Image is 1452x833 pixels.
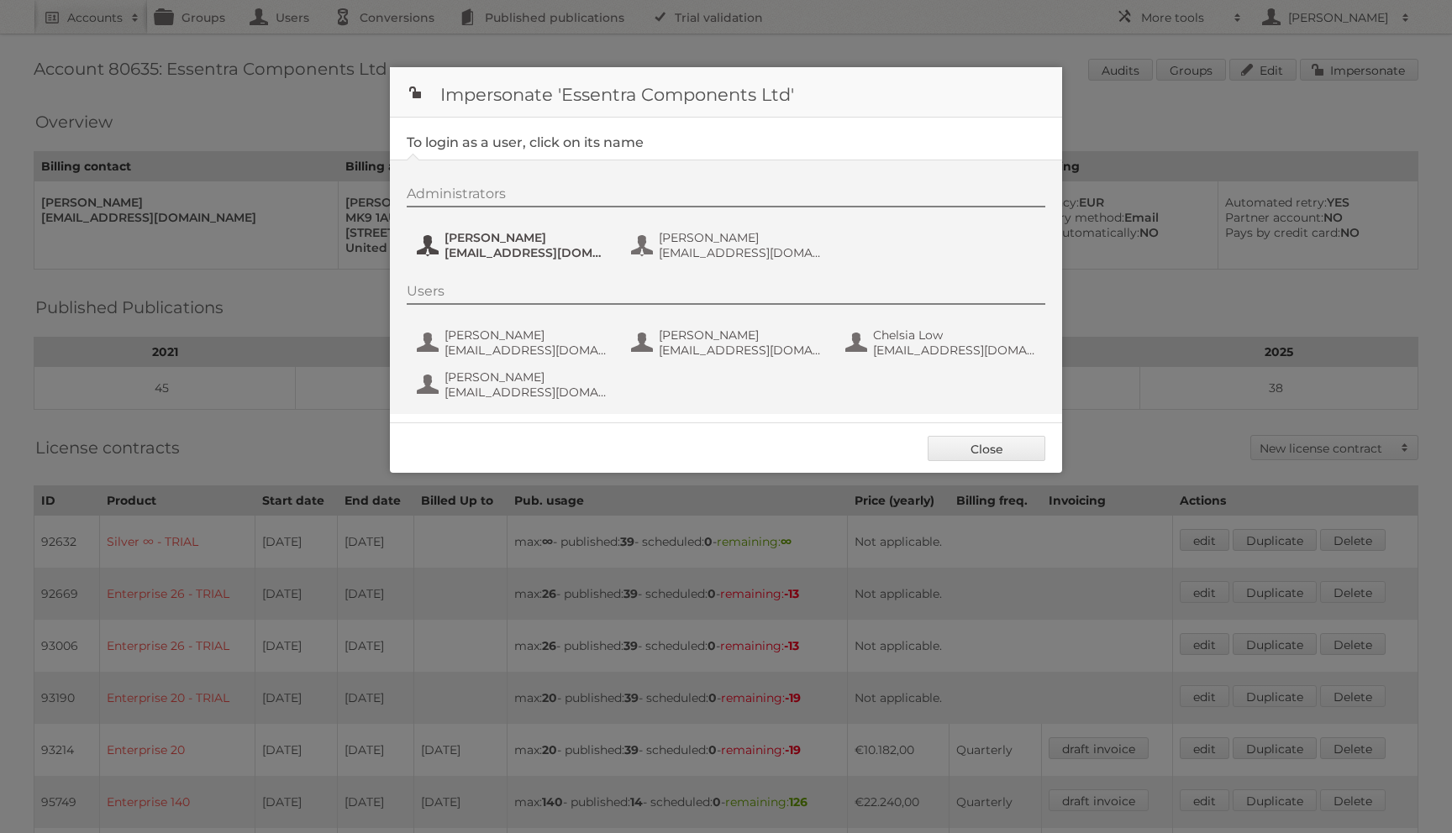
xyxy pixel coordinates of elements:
[928,436,1045,461] a: Close
[415,326,613,359] button: [PERSON_NAME] [EMAIL_ADDRESS][DOMAIN_NAME]
[445,385,608,400] span: [EMAIL_ADDRESS][DOMAIN_NAME]
[659,327,822,343] span: [PERSON_NAME]
[407,186,1045,207] div: Administrators
[659,245,822,260] span: [EMAIL_ADDRESS][DOMAIN_NAME]
[844,326,1041,359] button: Chelsia Low [EMAIL_ADDRESS][DOMAIN_NAME]
[445,245,608,260] span: [EMAIL_ADDRESS][DOMAIN_NAME]
[445,369,608,385] span: [PERSON_NAME]
[629,228,827,262] button: [PERSON_NAME] [EMAIL_ADDRESS][DOMAIN_NAME]
[445,327,608,343] span: [PERSON_NAME]
[873,327,1036,343] span: Chelsia Low
[629,326,827,359] button: [PERSON_NAME] [EMAIL_ADDRESS][DOMAIN_NAME]
[659,343,822,358] span: [EMAIL_ADDRESS][DOMAIN_NAME]
[873,343,1036,358] span: [EMAIL_ADDRESS][DOMAIN_NAME]
[445,343,608,358] span: [EMAIL_ADDRESS][DOMAIN_NAME]
[445,230,608,245] span: [PERSON_NAME]
[407,134,644,150] legend: To login as a user, click on its name
[415,228,613,262] button: [PERSON_NAME] [EMAIL_ADDRESS][DOMAIN_NAME]
[415,368,613,401] button: [PERSON_NAME] [EMAIL_ADDRESS][DOMAIN_NAME]
[390,67,1062,118] h1: Impersonate 'Essentra Components Ltd'
[659,230,822,245] span: [PERSON_NAME]
[407,283,1045,305] div: Users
